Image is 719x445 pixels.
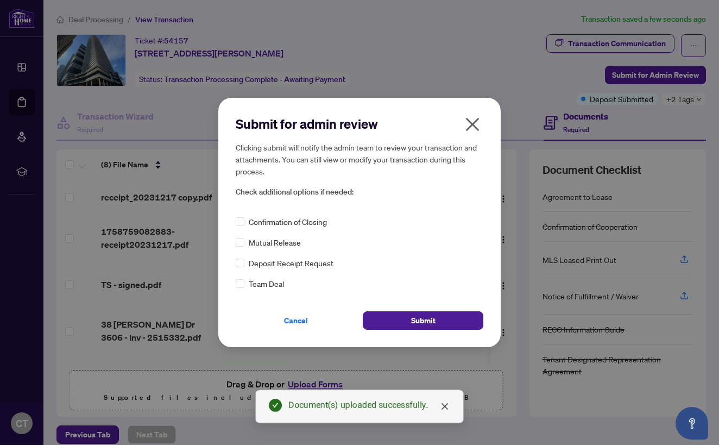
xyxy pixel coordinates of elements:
[236,141,483,177] h5: Clicking submit will notify the admin team to review your transaction and attachments. You can st...
[411,312,436,329] span: Submit
[236,186,483,198] span: Check additional options if needed:
[440,402,449,411] span: close
[676,407,708,440] button: Open asap
[269,399,282,412] span: check-circle
[284,312,308,329] span: Cancel
[363,311,483,330] button: Submit
[439,400,451,412] a: Close
[249,257,333,269] span: Deposit Receipt Request
[249,278,284,290] span: Team Deal
[464,116,481,133] span: close
[236,115,483,133] h2: Submit for admin review
[249,216,327,228] span: Confirmation of Closing
[236,311,356,330] button: Cancel
[288,399,450,412] div: Document(s) uploaded successfully.
[249,236,301,248] span: Mutual Release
